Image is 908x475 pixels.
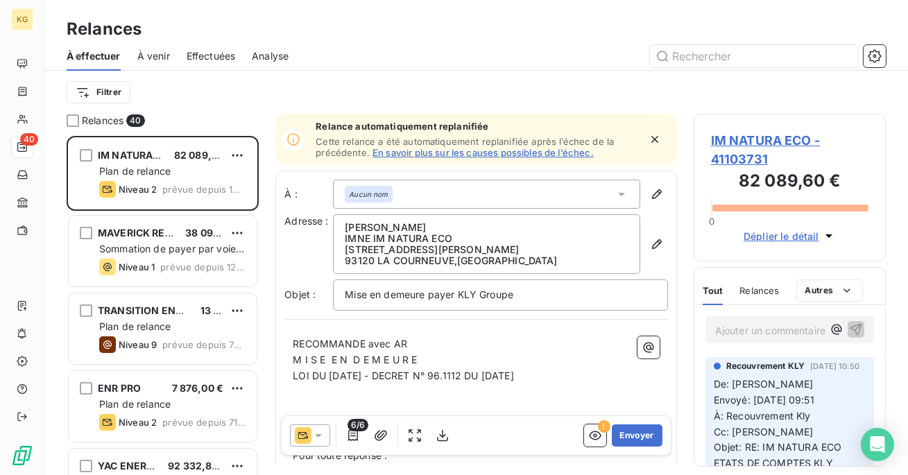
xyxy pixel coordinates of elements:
[98,149,176,161] span: IM NATURA ECO
[739,285,779,296] span: Relances
[709,216,714,227] span: 0
[345,222,628,233] p: [PERSON_NAME]
[82,114,123,128] span: Relances
[861,428,894,461] div: Open Intercom Messenger
[20,133,38,146] span: 40
[293,354,417,365] span: M I S E E N D E M E U R E
[99,320,171,332] span: Plan de relance
[172,382,224,394] span: 7 876,00 €
[11,136,33,158] a: 40
[714,394,814,406] span: Envoyé: [DATE] 09:51
[99,398,171,410] span: Plan de relance
[137,49,170,63] span: À venir
[345,233,628,244] p: IMNE IM NATURA ECO
[612,424,662,447] button: Envoyer
[67,49,121,63] span: À effectuer
[714,426,814,438] span: Cc: [PERSON_NAME]
[345,244,628,255] p: [STREET_ADDRESS][PERSON_NAME]
[284,215,328,227] span: Adresse :
[714,410,811,422] span: À: Recouvrement Kly
[119,339,157,350] span: Niveau 9
[284,288,316,300] span: Objet :
[739,228,840,244] button: Déplier le détail
[67,136,259,475] div: grid
[99,165,171,177] span: Plan de relance
[126,114,144,127] span: 40
[119,261,155,273] span: Niveau 1
[119,184,157,195] span: Niveau 2
[349,189,388,199] em: Aucun nom
[650,45,858,67] input: Rechercher
[98,227,217,239] span: MAVERICK RENOVATION
[67,81,130,103] button: Filtrer
[11,444,33,467] img: Logo LeanPay
[98,382,141,394] span: ENR PRO
[316,136,614,158] span: Cette relance a été automatiquement replanifiée après l’échec de la précédente.
[714,378,814,390] span: De: [PERSON_NAME]
[11,8,33,31] div: KG
[174,149,234,161] span: 82 089,60 €
[293,370,513,381] span: LOI DU [DATE] - DECRET N° 96.1112 DU [DATE]
[810,362,859,370] span: [DATE] 10:50
[711,131,868,169] span: IM NATURA ECO - 41103731
[711,169,868,196] h3: 82 089,60 €
[160,261,246,273] span: prévue depuis 1236 jours
[67,17,142,42] h3: Relances
[293,338,407,349] span: RECOMMANDE avec AR
[796,279,864,302] button: Autres
[98,304,327,316] span: TRANSITION ENERGETIQUE CONFORT HABITAT
[372,147,594,158] a: En savoir plus sur les causes possibles de l’échec.
[284,187,333,201] label: À :
[98,460,162,472] span: YAC ENERGY
[185,227,245,239] span: 38 099,63 €
[162,417,246,428] span: prévue depuis 717 jours
[726,360,805,372] span: Recouvrement KLY
[187,49,236,63] span: Effectuées
[744,229,819,243] span: Déplier le détail
[162,339,246,350] span: prévue depuis 739 jours
[119,417,157,428] span: Niveau 2
[345,255,628,266] p: 93120 LA COURNEUVE , [GEOGRAPHIC_DATA]
[703,285,723,296] span: Tout
[99,243,244,268] span: Sommation de payer par voie d'huissier
[345,288,513,300] span: Mise en demeure payer KLY Groupe
[252,49,289,63] span: Analyse
[162,184,246,195] span: prévue depuis 1883 jours
[348,419,368,431] span: 6/6
[200,304,258,316] span: 13 226,68 €
[168,460,228,472] span: 92 332,84 €
[316,121,640,132] span: Relance automatiquement replanifiée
